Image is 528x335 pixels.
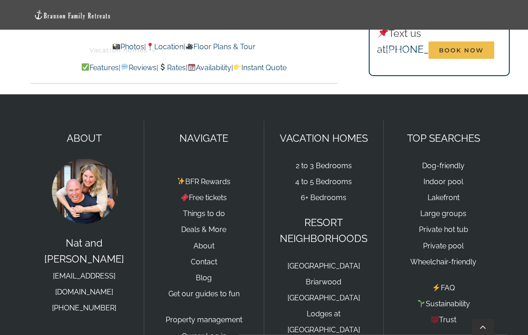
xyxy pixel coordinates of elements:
[410,258,476,266] a: Wheelchair-friendly
[196,273,212,282] a: Blog
[428,193,460,202] a: Lakefront
[89,36,156,65] a: Vacation homes
[393,130,494,146] p: TOP SEARCHES
[301,193,346,202] a: 6+ Bedrooms
[177,36,231,65] a: Things to do
[420,209,466,218] a: Large groups
[34,235,135,315] p: Nat and [PERSON_NAME]
[158,63,185,72] a: Rates
[273,130,374,146] p: VACATION HOMES
[89,36,494,65] nav: Main Menu Sticky
[328,36,359,65] a: About
[31,62,337,74] p: | | | |
[431,315,456,324] a: Trust
[233,63,287,72] a: Instant Quote
[419,225,468,234] a: Private hot tub
[432,283,455,292] a: FAQ
[121,63,128,71] img: 💬
[183,209,225,218] a: Things to do
[188,63,195,71] img: 📆
[418,300,425,307] img: 🌱
[178,177,185,185] img: ✨
[288,294,360,302] a: [GEOGRAPHIC_DATA]
[193,242,214,250] a: About
[34,130,135,146] p: ABOUT
[188,63,231,72] a: Availability
[379,47,408,53] span: Contact
[431,316,439,323] img: 💯
[423,242,464,250] a: Private pool
[328,47,350,53] span: About
[181,225,226,234] a: Deals & More
[89,47,147,53] span: Vacation homes
[81,63,119,72] a: Features
[120,63,157,72] a: Reviews
[53,272,115,296] a: [EMAIL_ADDRESS][DOMAIN_NAME]
[251,47,299,53] span: Deals & More
[423,177,463,186] a: Indoor pool
[177,177,230,186] a: BFR Rewards
[306,278,341,286] a: Briarwood
[296,161,352,170] a: 2 to 3 Bedrooms
[177,47,222,53] span: Things to do
[52,304,116,312] a: [PHONE_NUMBER]
[295,177,352,186] a: 4 to 5 Bedrooms
[181,193,227,202] a: Free tickets
[433,284,440,291] img: ⚡️
[168,289,240,298] a: Get our guides to fun
[422,161,465,170] a: Dog-friendly
[82,63,89,71] img: ✅
[429,41,494,59] span: Book Now
[159,63,166,71] img: 💲
[166,315,242,324] a: Property management
[191,258,217,266] a: Contact
[234,63,241,71] img: 👉
[34,10,111,20] img: Branson Family Retreats Logo
[251,36,308,65] a: Deals & More
[153,130,254,146] p: NAVIGATE
[273,215,374,247] p: RESORT NEIGHBORHOODS
[417,299,470,308] a: Sustainability
[50,157,119,225] img: Nat and Tyann
[379,36,408,65] a: Contact
[288,309,360,334] a: Lodges at [GEOGRAPHIC_DATA]
[288,262,360,270] a: [GEOGRAPHIC_DATA]
[181,194,188,201] img: 🎟️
